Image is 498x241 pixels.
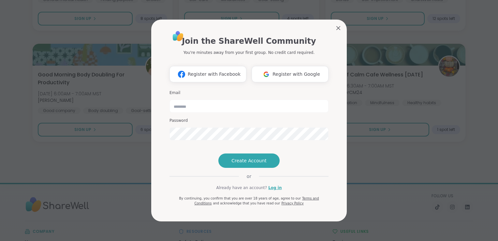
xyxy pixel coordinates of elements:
h3: Email [169,90,329,96]
span: Already have an account? [216,185,267,191]
a: Log in [268,185,282,191]
span: By continuing, you confirm that you are over 18 years of age, agree to our [179,197,301,200]
button: Register with Facebook [169,66,246,82]
span: Register with Facebook [188,71,241,78]
img: ShareWell Logomark [175,68,188,80]
h3: Password [169,118,329,123]
img: ShareWell Logomark [260,68,272,80]
button: Create Account [218,153,280,168]
img: ShareWell Logo [171,29,185,43]
span: Register with Google [272,71,320,78]
a: Terms and Conditions [194,197,319,205]
span: or [239,173,259,180]
h1: Join the ShareWell Community [182,35,316,47]
a: Privacy Policy [281,201,303,205]
button: Register with Google [252,66,329,82]
p: You're minutes away from your first group. No credit card required. [183,50,315,56]
span: Create Account [231,157,267,164]
span: and acknowledge that you have read our [213,201,280,205]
